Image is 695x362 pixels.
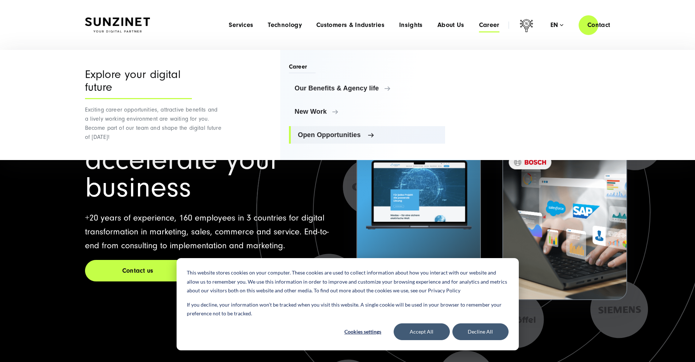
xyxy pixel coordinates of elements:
[502,106,627,300] button: Bosch Digit:Enabling higher efficiency for a higher revenue recent-project_BOSCH_2024-03
[85,105,222,142] p: Exciting career opportunities, attractive benefits and a lively working environment are waiting f...
[356,77,481,271] button: Niedax Group:360° Customer Experience Letztes Projekt von Niedax. Ein Laptop auf dem die Niedax W...
[394,323,450,340] button: Accept All
[295,85,440,92] span: Our Benefits & Agency life
[289,63,316,73] span: Career
[289,126,445,144] a: Open Opportunities
[298,131,440,139] span: Open Opportunities
[268,22,302,29] a: Technology
[503,148,626,299] img: recent-project_BOSCH_2024-03
[335,323,391,340] button: Cookies settings
[551,22,563,29] div: en
[187,268,509,295] p: This website stores cookies on your computer. These cookies are used to collect information about...
[437,22,464,29] a: About Us
[295,108,440,115] span: New Work
[479,22,499,29] a: Career
[85,118,339,202] h1: We grow & accelerate your business
[289,103,445,120] a: New Work
[85,17,150,33] img: SUNZINET Full Service Digital Agentur
[452,323,509,340] button: Decline All
[399,22,423,29] a: Insights
[229,22,253,29] a: Services
[85,211,339,253] p: +20 years of experience, 160 employees in 3 countries for digital transformation in marketing, sa...
[316,22,385,29] a: Customers & Industries
[357,119,480,270] img: Letztes Projekt von Niedax. Ein Laptop auf dem die Niedax Website geöffnet ist, auf blauem Hinter...
[177,258,519,350] div: Cookie banner
[579,15,619,35] a: Contact
[187,300,509,318] p: If you decline, your information won’t be tracked when you visit this website. A single cookie wi...
[85,260,191,281] a: Contact us
[289,79,445,97] a: Our Benefits & Agency life
[85,68,192,99] div: Explore your digital future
